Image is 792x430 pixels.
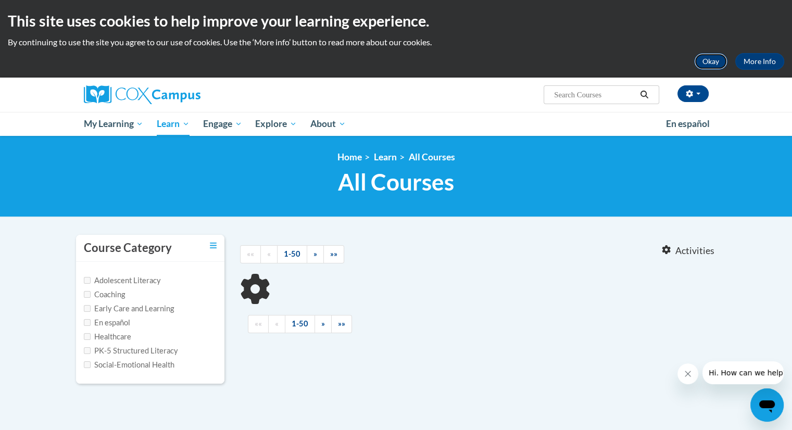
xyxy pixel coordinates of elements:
[285,315,315,333] a: 1-50
[84,289,125,300] label: Coaching
[321,319,325,328] span: »
[84,85,200,104] img: Cox Campus
[6,7,84,16] span: Hi. How can we help?
[330,249,337,258] span: »»
[84,359,174,371] label: Social-Emotional Health
[248,112,304,136] a: Explore
[268,315,285,333] a: Previous
[310,118,346,130] span: About
[307,245,324,263] a: Next
[68,112,724,136] div: Main menu
[84,277,91,284] input: Checkbox for Options
[84,333,91,340] input: Checkbox for Options
[77,112,150,136] a: My Learning
[84,85,282,104] a: Cox Campus
[84,305,91,312] input: Checkbox for Options
[84,361,91,368] input: Checkbox for Options
[84,303,174,314] label: Early Care and Learning
[84,291,91,298] input: Checkbox for Options
[374,151,397,162] a: Learn
[8,36,784,48] p: By continuing to use the site you agree to our use of cookies. Use the ‘More info’ button to read...
[277,245,307,263] a: 1-50
[304,112,353,136] a: About
[210,240,217,251] a: Toggle collapse
[260,245,278,263] a: Previous
[84,240,172,256] h3: Course Category
[267,249,271,258] span: «
[323,245,344,263] a: End
[84,331,131,343] label: Healthcare
[331,315,352,333] a: End
[8,10,784,31] h2: This site uses cookies to help improve your learning experience.
[240,245,261,263] a: Begining
[735,53,784,70] a: More Info
[553,88,636,101] input: Search Courses
[150,112,196,136] a: Learn
[409,151,455,162] a: All Courses
[248,315,269,333] a: Begining
[247,249,254,258] span: ««
[337,151,362,162] a: Home
[313,249,317,258] span: »
[694,53,727,70] button: Okay
[84,345,178,357] label: PK-5 Structured Literacy
[666,118,710,129] span: En español
[203,118,242,130] span: Engage
[675,245,714,257] span: Activities
[84,319,91,326] input: Checkbox for Options
[157,118,190,130] span: Learn
[677,363,698,384] iframe: Close message
[702,361,784,384] iframe: Message from company
[659,113,716,135] a: En español
[338,319,345,328] span: »»
[677,85,709,102] button: Account Settings
[255,118,297,130] span: Explore
[83,118,143,130] span: My Learning
[275,319,279,328] span: «
[750,388,784,422] iframe: Button to launch messaging window
[84,317,130,328] label: En español
[196,112,249,136] a: Engage
[315,315,332,333] a: Next
[338,168,454,196] span: All Courses
[636,88,652,101] button: Search
[84,275,161,286] label: Adolescent Literacy
[255,319,262,328] span: ««
[84,347,91,354] input: Checkbox for Options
